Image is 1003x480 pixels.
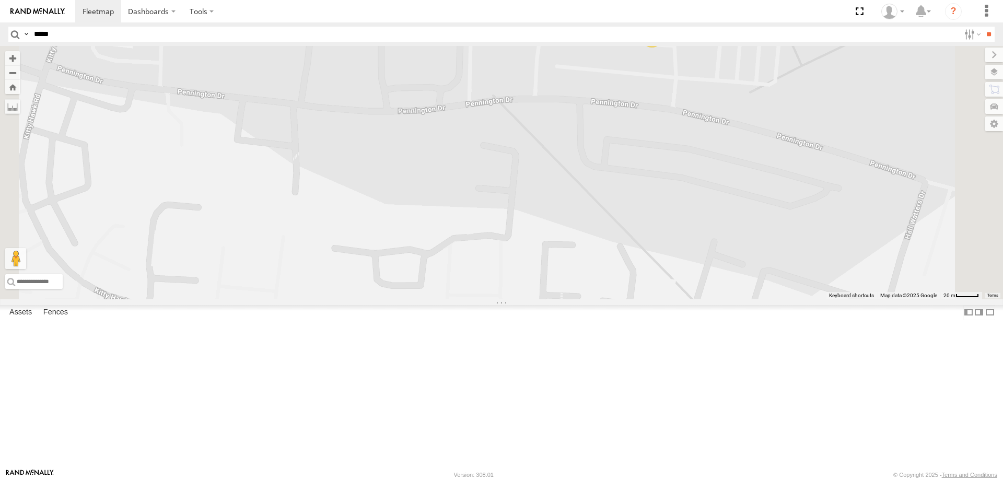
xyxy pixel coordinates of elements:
[942,472,997,478] a: Terms and Conditions
[5,80,20,94] button: Zoom Home
[963,305,974,320] label: Dock Summary Table to the Left
[5,248,26,269] button: Drag Pegman onto the map to open Street View
[974,305,984,320] label: Dock Summary Table to the Right
[985,305,995,320] label: Hide Summary Table
[878,4,908,19] div: Zack Abernathy
[943,292,955,298] span: 20 m
[940,292,982,299] button: Map Scale: 20 m per 41 pixels
[945,3,962,20] i: ?
[642,27,662,48] div: 2
[880,292,937,298] span: Map data ©2025 Google
[985,116,1003,131] label: Map Settings
[22,27,30,42] label: Search Query
[6,470,54,480] a: Visit our Website
[829,292,874,299] button: Keyboard shortcuts
[4,305,37,320] label: Assets
[987,294,998,298] a: Terms (opens in new tab)
[454,472,494,478] div: Version: 308.01
[5,51,20,65] button: Zoom in
[960,27,983,42] label: Search Filter Options
[5,65,20,80] button: Zoom out
[5,99,20,114] label: Measure
[893,472,997,478] div: © Copyright 2025 -
[38,305,73,320] label: Fences
[10,8,65,15] img: rand-logo.svg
